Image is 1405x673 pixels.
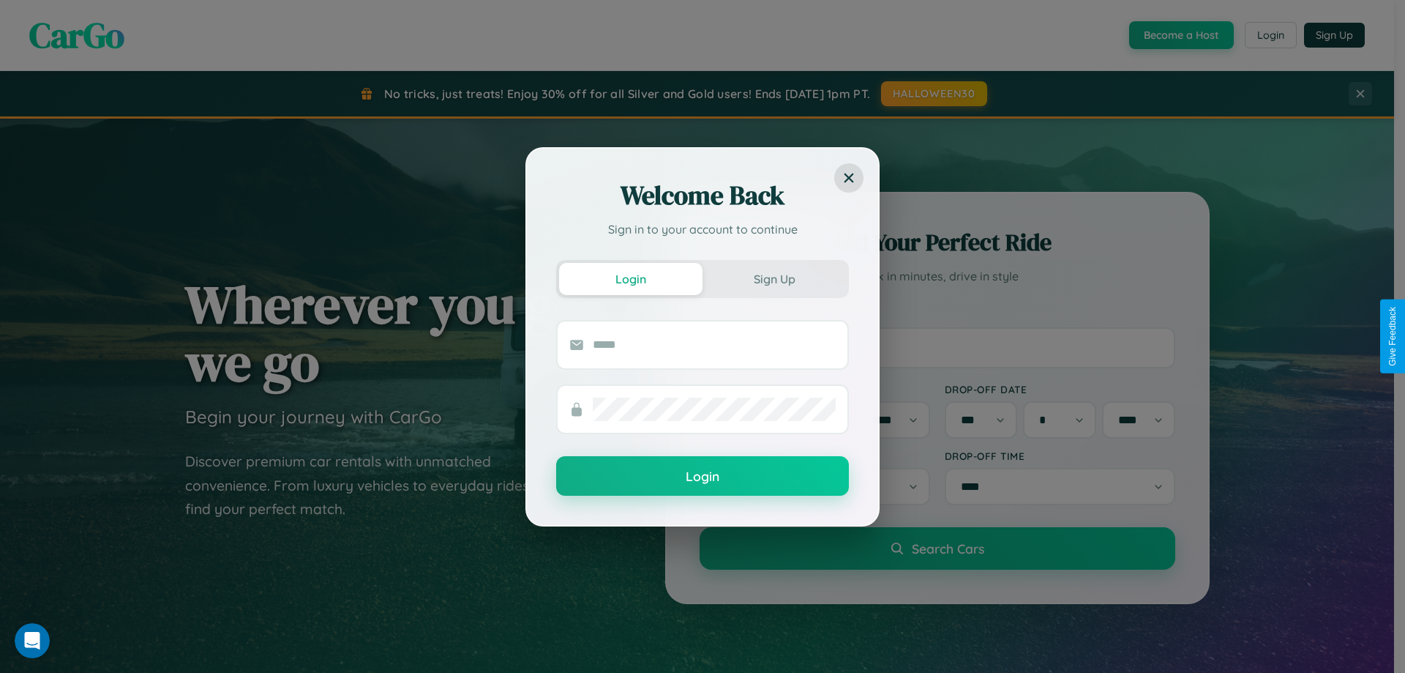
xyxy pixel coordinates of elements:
[1387,307,1398,366] div: Give Feedback
[559,263,702,295] button: Login
[556,178,849,213] h2: Welcome Back
[556,220,849,238] p: Sign in to your account to continue
[15,623,50,658] iframe: Intercom live chat
[702,263,846,295] button: Sign Up
[556,456,849,496] button: Login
